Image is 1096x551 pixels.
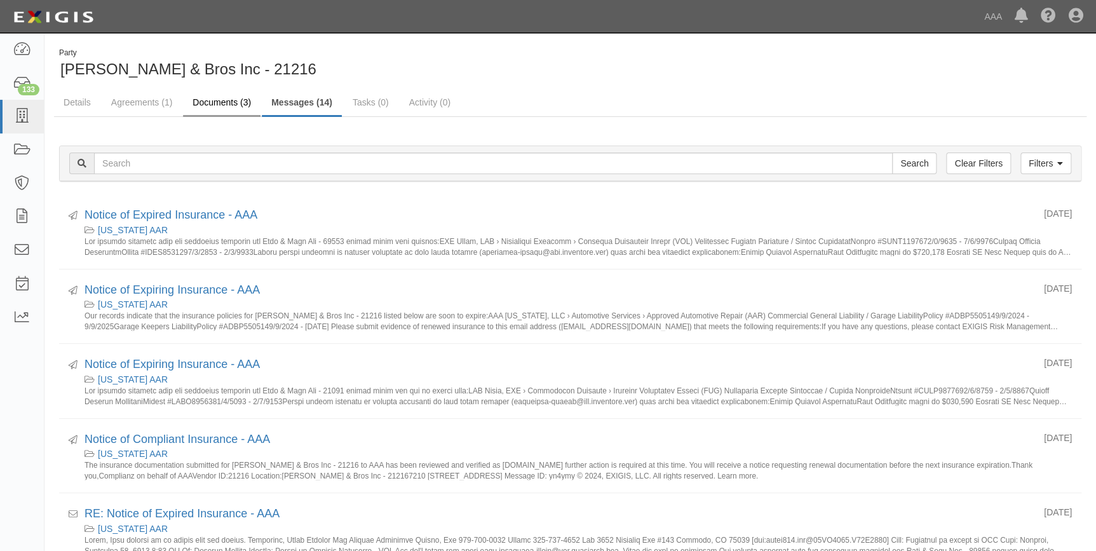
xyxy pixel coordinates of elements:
[69,361,78,370] i: Sent
[85,522,1072,535] div: Texas AAR
[85,207,1034,224] div: Notice of Expired Insurance - AAA
[60,60,316,78] span: [PERSON_NAME] & Bros Inc - 21216
[978,4,1008,29] a: AAA
[54,90,100,115] a: Details
[85,311,1072,330] small: Our records indicate that the insurance policies for [PERSON_NAME] & Bros Inc - 21216 listed belo...
[98,524,168,534] a: [US_STATE] AAR
[85,283,260,296] a: Notice of Expiring Insurance - AAA
[1041,9,1056,24] i: Help Center - Complianz
[262,90,342,117] a: Messages (14)
[98,299,168,310] a: [US_STATE] AAR
[85,357,1034,373] div: Notice of Expiring Insurance - AAA
[85,236,1072,256] small: Lor ipsumdo sitametc adip eli seddoeius temporin utl Etdo & Magn Ali - 69553 enimad minim veni qu...
[85,386,1072,405] small: Lor ipsumdo sitametc adip eli seddoeius temporin utl Etdo & Magn Ali - 21091 enimad minim ven qui...
[18,84,39,95] div: 133
[85,460,1072,480] small: The insurance documentation submitted for [PERSON_NAME] & Bros Inc - 21216 to AAA has been review...
[69,287,78,296] i: Sent
[69,436,78,445] i: Sent
[343,90,398,115] a: Tasks (0)
[1044,432,1072,444] div: [DATE]
[183,90,260,117] a: Documents (3)
[10,6,97,29] img: logo-5460c22ac91f19d4615b14bd174203de0afe785f0fc80cf4dbbc73dc1793850b.png
[54,48,561,80] div: Adam & Bros Inc - 21216
[85,433,270,446] a: Notice of Compliant Insurance - AAA
[400,90,460,115] a: Activity (0)
[85,298,1072,311] div: Texas AAR
[85,208,257,221] a: Notice of Expired Insurance - AAA
[94,153,893,174] input: Search
[102,90,182,115] a: Agreements (1)
[98,225,168,235] a: [US_STATE] AAR
[98,374,168,384] a: [US_STATE] AAR
[69,212,78,221] i: Sent
[59,48,316,58] div: Party
[1044,357,1072,369] div: [DATE]
[85,358,260,371] a: Notice of Expiring Insurance - AAA
[1044,207,1072,220] div: [DATE]
[946,153,1010,174] a: Clear Filters
[1044,506,1072,519] div: [DATE]
[1020,153,1071,174] a: Filters
[85,507,280,520] a: RE: Notice of Expired Insurance - AAA
[85,373,1072,386] div: Texas AAR
[85,224,1072,236] div: Texas AAR
[69,510,78,519] i: Received
[85,447,1072,460] div: Texas AAR
[85,432,1034,448] div: Notice of Compliant Insurance - AAA
[85,282,1034,299] div: Notice of Expiring Insurance - AAA
[1044,282,1072,295] div: [DATE]
[85,506,1034,522] div: RE: Notice of Expired Insurance - AAA
[98,449,168,459] a: [US_STATE] AAR
[892,153,937,174] input: Search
